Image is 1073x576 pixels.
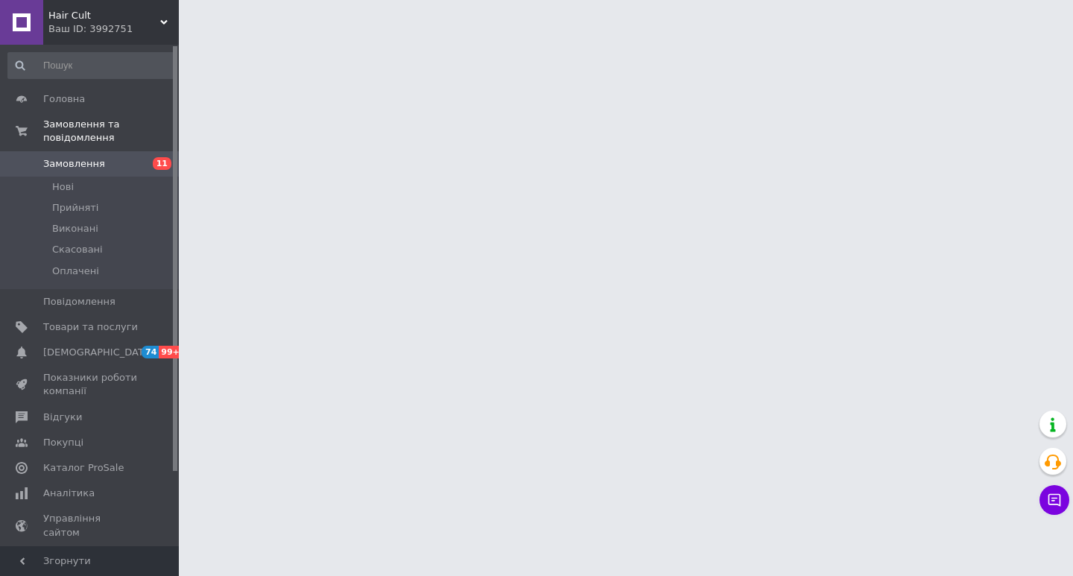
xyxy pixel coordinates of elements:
[52,243,103,256] span: Скасовані
[142,346,159,358] span: 74
[43,371,138,398] span: Показники роботи компанії
[52,222,98,235] span: Виконані
[43,295,115,308] span: Повідомлення
[52,265,99,278] span: Оплачені
[52,180,74,194] span: Нові
[43,487,95,500] span: Аналітика
[43,346,153,359] span: [DEMOGRAPHIC_DATA]
[43,92,85,106] span: Головна
[43,436,83,449] span: Покупці
[43,118,179,145] span: Замовлення та повідомлення
[48,9,160,22] span: Hair Сult
[43,461,124,475] span: Каталог ProSale
[43,512,138,539] span: Управління сайтом
[1039,485,1069,515] button: Чат з покупцем
[159,346,183,358] span: 99+
[43,320,138,334] span: Товари та послуги
[43,411,82,424] span: Відгуки
[52,201,98,215] span: Прийняті
[43,157,105,171] span: Замовлення
[48,22,179,36] div: Ваш ID: 3992751
[153,157,171,170] span: 11
[7,52,176,79] input: Пошук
